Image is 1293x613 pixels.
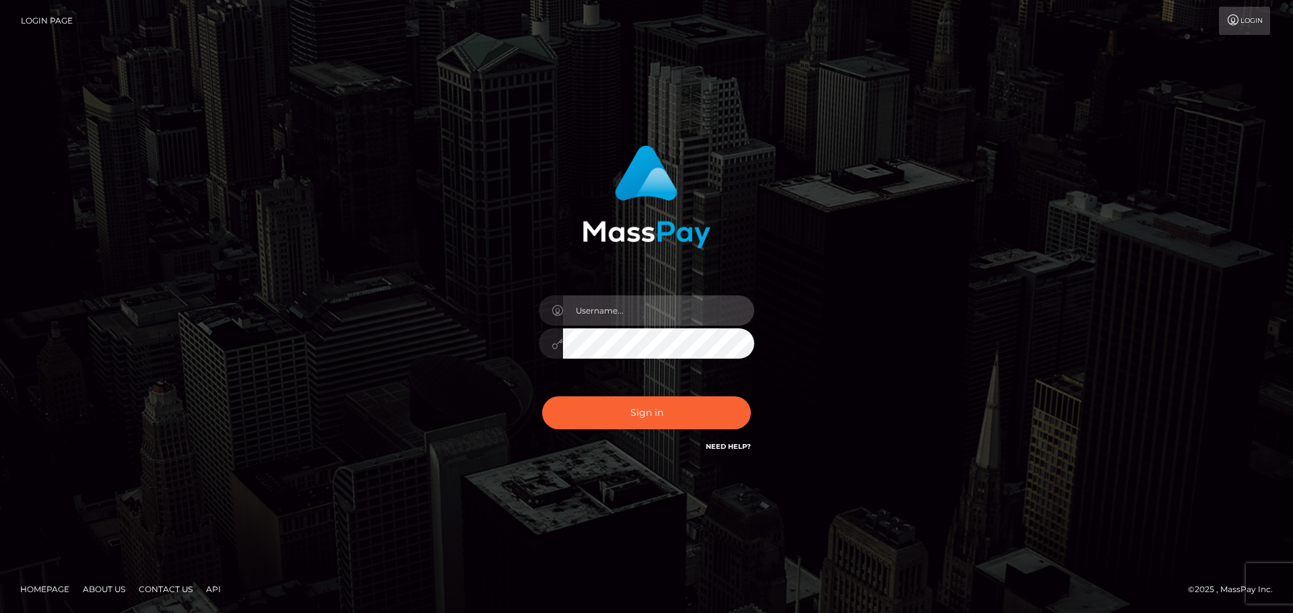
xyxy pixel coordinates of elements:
img: MassPay Login [583,145,710,248]
a: Login Page [21,7,73,35]
a: Login [1219,7,1270,35]
a: Contact Us [133,579,198,600]
a: Homepage [15,579,75,600]
a: About Us [77,579,131,600]
input: Username... [563,295,754,326]
div: © 2025 , MassPay Inc. [1188,582,1283,597]
button: Sign in [542,396,751,429]
a: Need Help? [706,442,751,451]
a: API [201,579,226,600]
